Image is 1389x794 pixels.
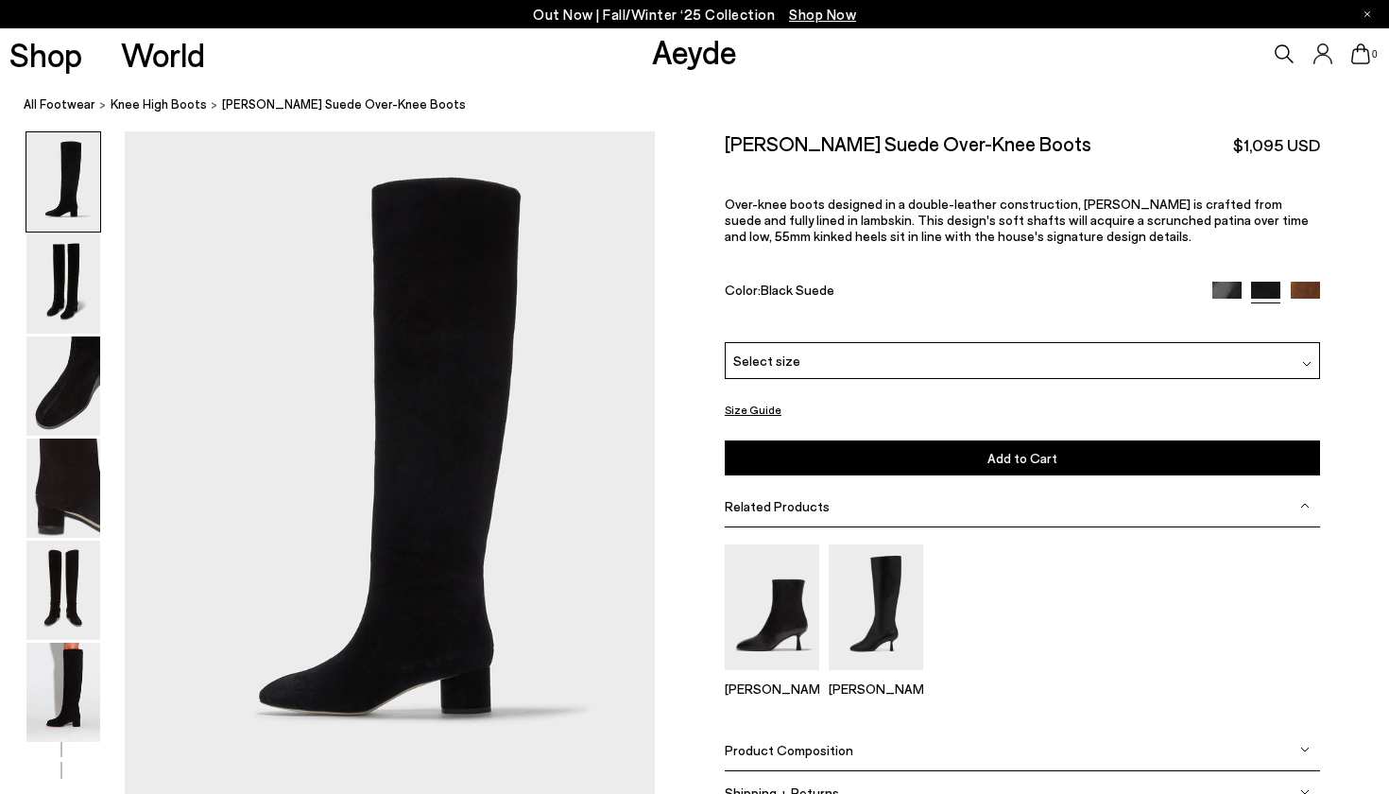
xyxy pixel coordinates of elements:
[1300,501,1310,510] img: svg%3E
[1233,133,1320,157] span: $1,095 USD
[725,440,1320,475] button: Add to Cart
[725,657,819,697] a: Dorothy Soft Sock Boots [PERSON_NAME]
[26,541,100,640] img: Willa Suede Over-Knee Boots - Image 5
[725,681,819,697] p: [PERSON_NAME]
[829,657,923,697] a: Catherine High Sock Boots [PERSON_NAME]
[725,742,853,758] span: Product Composition
[26,337,100,436] img: Willa Suede Over-Knee Boots - Image 3
[725,196,1309,244] span: Over-knee boots designed in a double-leather construction, [PERSON_NAME] is crafted from suede an...
[725,544,819,670] img: Dorothy Soft Sock Boots
[26,643,100,742] img: Willa Suede Over-Knee Boots - Image 6
[725,498,830,514] span: Related Products
[829,544,923,670] img: Catherine High Sock Boots
[652,31,737,71] a: Aeyde
[829,681,923,697] p: [PERSON_NAME]
[111,96,207,112] span: knee high boots
[9,38,82,71] a: Shop
[24,95,95,114] a: All Footwear
[111,95,207,114] a: knee high boots
[533,3,856,26] p: Out Now | Fall/Winter ‘25 Collection
[1300,745,1310,754] img: svg%3E
[761,282,834,298] span: Black Suede
[1370,49,1380,60] span: 0
[26,132,100,232] img: Willa Suede Over-Knee Boots - Image 1
[789,6,856,23] span: Navigate to /collections/new-in
[725,131,1091,155] h2: [PERSON_NAME] Suede Over-Knee Boots
[26,439,100,538] img: Willa Suede Over-Knee Boots - Image 4
[222,95,466,114] span: [PERSON_NAME] Suede Over-Knee Boots
[26,234,100,334] img: Willa Suede Over-Knee Boots - Image 2
[733,351,800,371] span: Select size
[1302,359,1312,369] img: svg%3E
[1351,43,1370,64] a: 0
[725,398,781,422] button: Size Guide
[987,450,1057,466] span: Add to Cart
[24,79,1389,131] nav: breadcrumb
[121,38,205,71] a: World
[725,282,1193,303] div: Color:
